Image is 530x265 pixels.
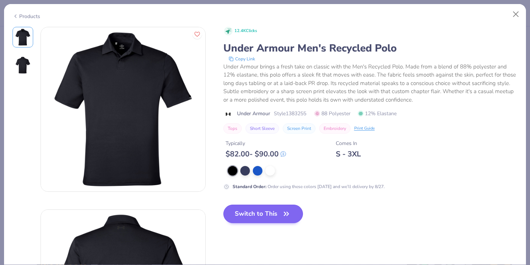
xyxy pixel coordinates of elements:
img: Back [14,56,32,74]
img: Front [41,27,205,191]
button: Tops [223,123,242,134]
button: Switch to This [223,205,303,223]
span: Under Armour [237,110,270,117]
span: Style 1383255 [274,110,306,117]
img: brand logo [223,111,233,117]
div: Products [13,13,40,20]
button: Like [192,29,202,39]
div: Comes In [336,139,361,147]
div: Under Armour brings a fresh take on classic with the Men's Recycled Polo. Made from a blend of 88... [223,63,518,104]
button: Screen Print [283,123,315,134]
img: Front [14,28,32,46]
button: Close [509,7,523,21]
div: S - 3XL [336,149,361,159]
div: Typically [226,139,286,147]
button: Embroidery [319,123,351,134]
button: copy to clipboard [226,55,257,63]
button: Short Sleeve [245,123,279,134]
span: 88 Polyester [314,110,351,117]
span: 12% Elastane [358,110,397,117]
strong: Standard Order : [233,184,266,190]
div: Order using these colors [DATE] and we’ll delivery by 8/27. [233,183,385,190]
div: Under Armour Men's Recycled Polo [223,41,518,55]
div: Print Guide [354,126,375,132]
span: 12.4K Clicks [234,28,257,34]
div: $ 82.00 - $ 90.00 [226,149,286,159]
